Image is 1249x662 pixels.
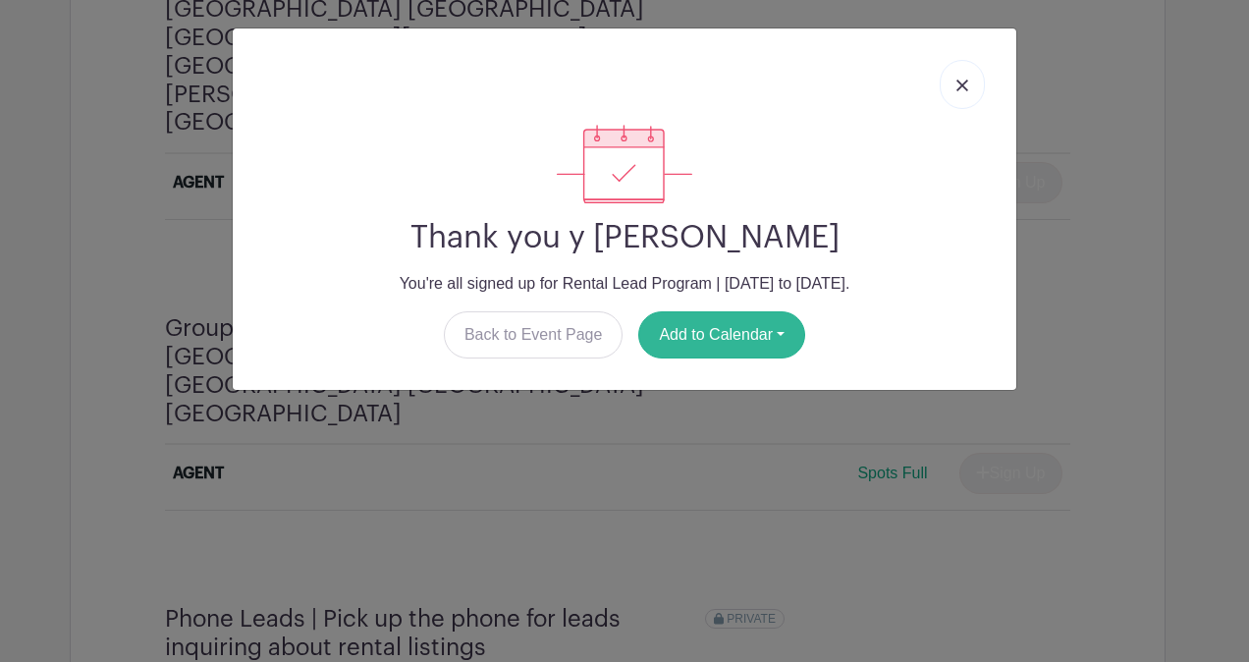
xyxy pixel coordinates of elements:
[557,125,692,203] img: signup_complete-c468d5dda3e2740ee63a24cb0ba0d3ce5d8a4ecd24259e683200fb1569d990c8.svg
[444,311,624,359] a: Back to Event Page
[248,219,1001,256] h2: Thank you y [PERSON_NAME]
[638,311,805,359] button: Add to Calendar
[248,272,1001,296] p: You're all signed up for Rental Lead Program | [DATE] to [DATE].
[956,80,968,91] img: close_button-5f87c8562297e5c2d7936805f587ecaba9071eb48480494691a3f1689db116b3.svg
